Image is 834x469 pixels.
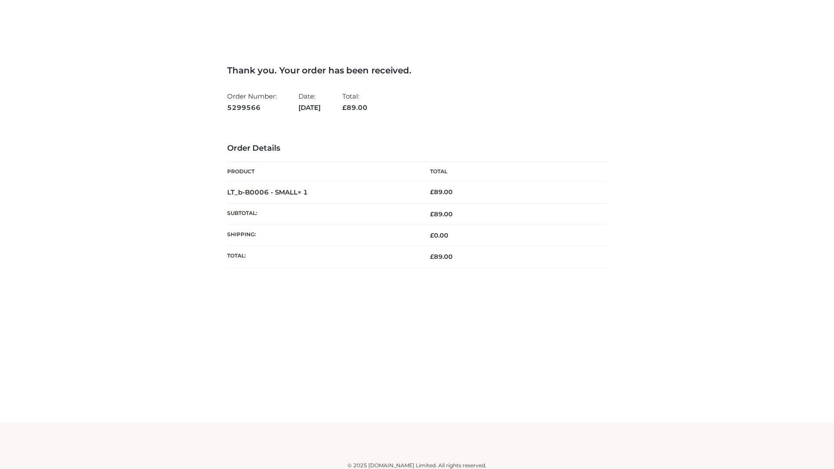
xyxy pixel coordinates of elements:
[227,246,417,268] th: Total:
[227,144,607,153] h3: Order Details
[417,162,607,182] th: Total
[227,162,417,182] th: Product
[227,225,417,246] th: Shipping:
[227,188,308,196] strong: LT_b-B0006 - SMALL
[298,102,321,113] strong: [DATE]
[298,188,308,196] strong: × 1
[342,103,347,112] span: £
[430,231,434,239] span: £
[342,89,367,115] li: Total:
[227,89,277,115] li: Order Number:
[430,188,434,196] span: £
[227,203,417,225] th: Subtotal:
[227,102,277,113] strong: 5299566
[430,210,434,218] span: £
[430,231,448,239] bdi: 0.00
[430,210,453,218] span: 89.00
[227,65,607,76] h3: Thank you. Your order has been received.
[430,188,453,196] bdi: 89.00
[298,89,321,115] li: Date:
[430,253,434,261] span: £
[342,103,367,112] span: 89.00
[430,253,453,261] span: 89.00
